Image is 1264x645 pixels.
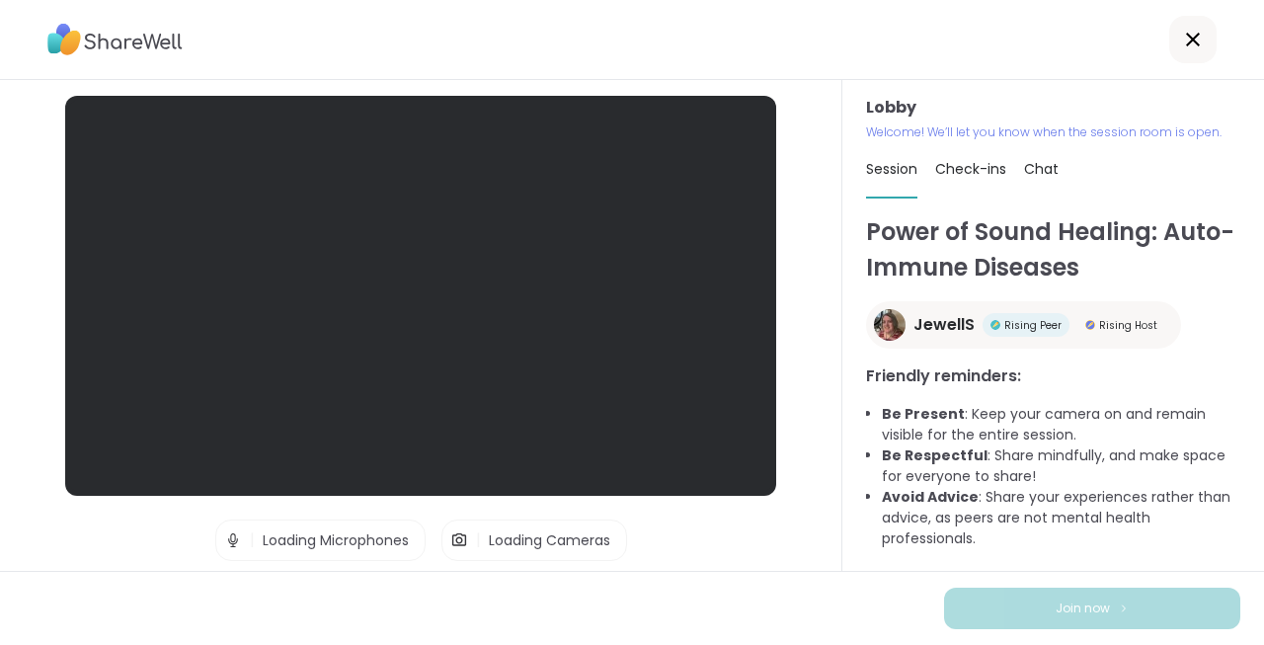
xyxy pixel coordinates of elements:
span: Rising Peer [1004,318,1062,333]
h1: Power of Sound Healing: Auto-Immune Diseases [866,214,1240,285]
img: Rising Host [1085,320,1095,330]
span: Join now [1056,600,1110,617]
img: Rising Peer [990,320,1000,330]
img: Microphone [224,521,242,560]
span: Session [866,159,917,179]
button: Join now [944,588,1240,629]
p: Welcome! We’ll let you know when the session room is open. [866,123,1240,141]
span: Loading Cameras [489,530,610,550]
span: Rising Host [1099,318,1157,333]
img: JewellS [874,309,906,341]
li: : Share mindfully, and make space for everyone to share! [882,445,1240,487]
li: : Keep your camera on and remain visible for the entire session. [882,404,1240,445]
img: ShareWell Logomark [1118,603,1130,613]
span: Loading Microphones [263,530,409,550]
h3: Lobby [866,96,1240,120]
span: Check-ins [935,159,1006,179]
span: | [250,521,255,560]
a: JewellSJewellSRising PeerRising PeerRising HostRising Host [866,301,1181,349]
span: | [476,521,481,560]
span: JewellS [913,313,975,337]
img: ShareWell Logo [47,17,183,62]
b: Be Present [882,404,965,424]
li: : Share your experiences rather than advice, as peers are not mental health professionals. [882,487,1240,549]
b: Avoid Advice [882,487,979,507]
span: Chat [1024,159,1059,179]
b: Be Respectful [882,445,987,465]
h3: Friendly reminders: [866,364,1240,388]
img: Camera [450,521,468,560]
